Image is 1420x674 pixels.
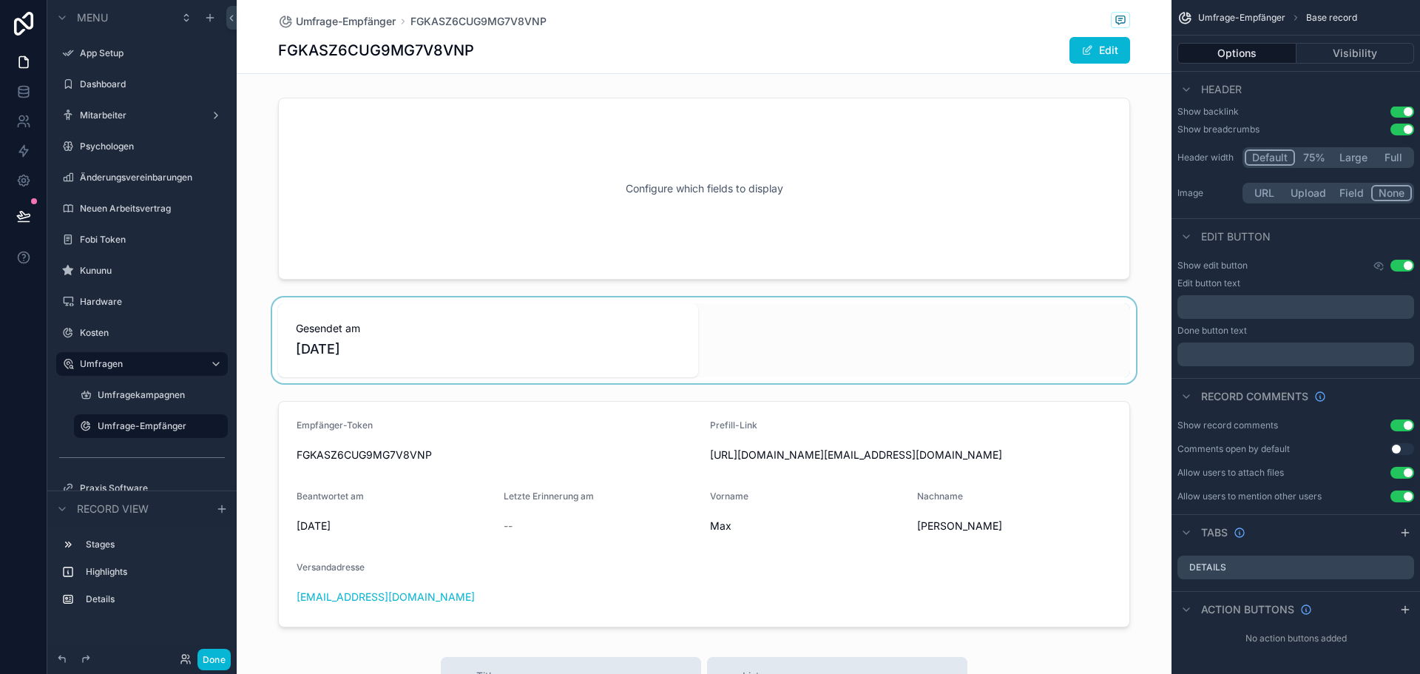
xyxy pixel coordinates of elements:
[80,265,225,277] label: Kununu
[1284,185,1333,201] button: Upload
[1177,106,1239,118] div: Show backlink
[1177,152,1237,164] label: Header width
[80,296,225,308] label: Hardware
[1069,37,1130,64] button: Edit
[80,482,225,494] label: Praxis Software
[80,203,225,215] label: Neuen Arbeitsvertrag
[80,47,225,59] label: App Setup
[1201,525,1228,540] span: Tabs
[1177,295,1414,319] div: scrollable content
[1201,389,1308,404] span: Record comments
[1177,277,1240,289] label: Edit button text
[1189,562,1226,573] label: Details
[1177,343,1414,366] div: scrollable content
[1201,82,1242,97] span: Header
[1201,229,1271,244] span: Edit button
[1306,12,1357,24] span: Base record
[86,539,222,550] label: Stages
[1245,149,1295,166] button: Default
[86,593,222,605] label: Details
[80,327,225,339] label: Kosten
[1177,467,1284,479] div: Allow users to attach files
[1245,185,1284,201] button: URL
[1177,491,1322,502] div: Allow users to mention other users
[1177,325,1247,337] label: Done button text
[1371,185,1412,201] button: None
[80,109,204,121] label: Mitarbeiter
[296,14,396,29] span: Umfrage-Empfänger
[1198,12,1285,24] span: Umfrage-Empfänger
[1177,187,1237,199] label: Image
[278,14,396,29] a: Umfrage-Empfänger
[98,389,225,401] label: Umfragekampagnen
[1201,602,1294,617] span: Action buttons
[77,502,149,516] span: Record view
[77,10,108,25] span: Menu
[1333,185,1372,201] button: Field
[1171,627,1420,650] div: No action buttons added
[1333,149,1374,166] button: Large
[410,14,547,29] a: FGKASZ6CUG9MG7V8VNP
[47,526,237,626] div: scrollable content
[80,234,225,246] label: Fobi Token
[1296,43,1415,64] button: Visibility
[80,172,225,183] label: Änderungsvereinbarungen
[86,566,222,578] label: Highlights
[1177,443,1290,455] div: Comments open by default
[98,420,219,432] label: Umfrage-Empfänger
[1177,124,1260,135] div: Show breadcrumbs
[80,358,198,370] label: Umfragen
[80,141,225,152] label: Psychologen
[197,649,231,670] button: Done
[1374,149,1412,166] button: Full
[1177,419,1278,431] div: Show record comments
[1177,260,1248,272] label: Show edit button
[1177,43,1296,64] button: Options
[1295,149,1333,166] button: 75%
[80,78,225,90] label: Dashboard
[278,40,474,61] h1: FGKASZ6CUG9MG7V8VNP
